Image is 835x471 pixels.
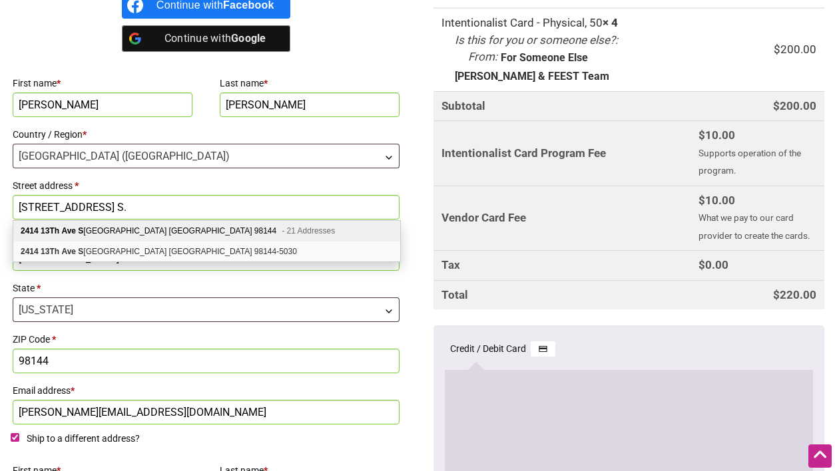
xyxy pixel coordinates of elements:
[774,43,780,56] span: $
[13,381,400,400] label: Email address
[13,221,400,241] div: 2414 13Th Ave S Seattle WA 98144
[13,195,400,220] input: House number and street name
[122,25,290,52] a: Continue with <b>Google</b>
[433,280,691,310] th: Total
[231,32,266,45] b: Google
[41,247,59,256] b: 13Th
[433,120,691,186] th: Intentionalist Card Program Fee
[220,74,400,92] label: Last name
[468,49,497,66] dt: From:
[13,125,400,144] label: Country / Region
[13,330,400,349] label: ZIP Code
[698,194,735,207] bdi: 10.00
[773,288,816,301] bdi: 220.00
[698,194,705,207] span: $
[773,99,780,112] span: $
[61,226,76,235] b: Ave
[282,226,335,235] span: - 21 Addresses
[156,25,274,52] div: Continue with
[698,148,801,176] small: Supports operation of the program.
[450,341,555,357] label: Credit / Debit Card
[698,212,810,241] small: What we pay to our card provider to create the cards.
[13,74,192,92] label: First name
[41,226,59,235] b: 13Th
[13,297,400,322] span: State
[13,241,400,261] div: 2414 13Th Ave S Seattle WA 98144-5030
[78,247,83,256] b: S
[21,226,39,235] b: 2414
[773,99,816,112] bdi: 200.00
[21,247,39,256] b: 2414
[433,91,691,121] th: Subtotal
[61,247,76,256] b: Ave
[455,32,618,49] dt: Is this for you or someone else?:
[603,16,618,29] strong: × 4
[13,144,400,168] span: Country / Region
[774,43,816,56] bdi: 200.00
[13,144,399,168] span: United States (US)
[455,71,609,82] p: [PERSON_NAME] & FEEST Team
[698,258,728,271] bdi: 0.00
[433,250,691,280] th: Tax
[433,8,691,90] td: Intentionalist Card - Physical, 50
[808,444,832,468] div: Scroll Back to Top
[501,53,588,63] p: For Someone Else
[27,433,140,444] span: Ship to a different address?
[13,298,399,321] span: Washington
[698,128,705,142] span: $
[78,226,83,235] b: S
[698,128,735,142] bdi: 10.00
[13,176,400,195] label: Street address
[773,288,780,301] span: $
[11,433,19,442] input: Ship to a different address?
[13,279,400,297] label: State
[433,186,691,251] th: Vendor Card Fee
[531,341,555,357] img: Credit / Debit Card
[698,258,705,271] span: $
